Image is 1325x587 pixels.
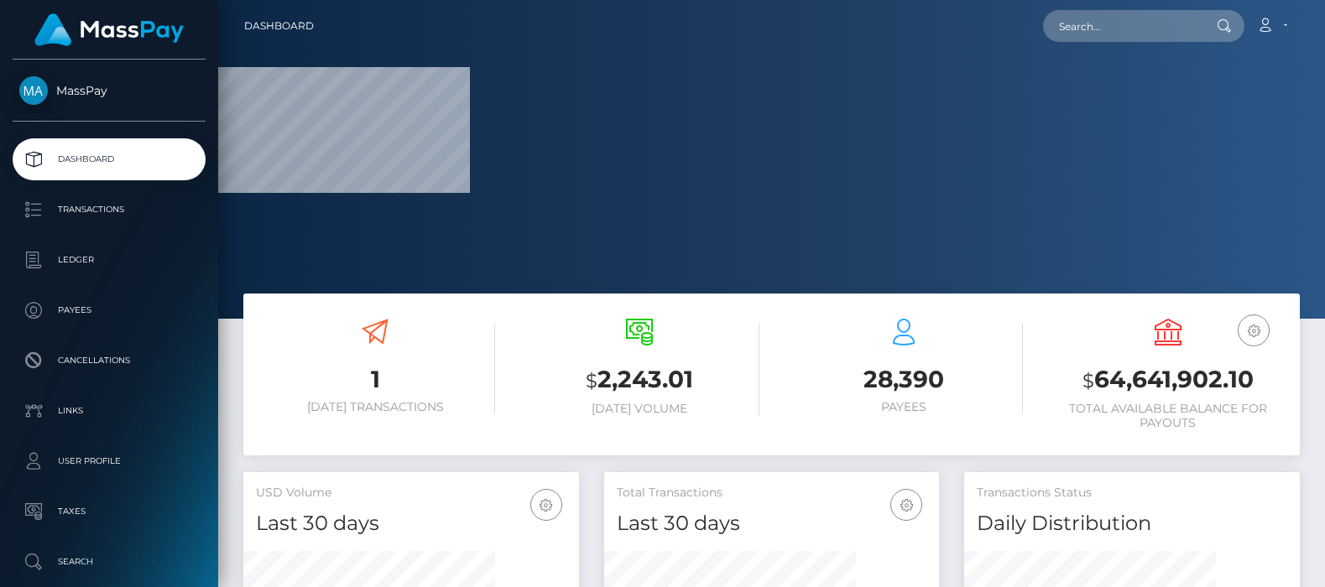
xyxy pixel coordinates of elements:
a: Dashboard [13,138,206,180]
p: Payees [19,298,199,323]
a: Transactions [13,189,206,231]
img: MassPay [19,76,48,105]
h3: 64,641,902.10 [1048,363,1287,397]
h3: 1 [256,363,495,396]
a: Ledger [13,239,206,281]
a: Dashboard [244,8,314,44]
a: Search [13,541,206,583]
p: Transactions [19,197,199,222]
h6: [DATE] Transactions [256,400,495,414]
h3: 28,390 [785,363,1024,396]
h4: Last 30 days [256,509,566,538]
span: MassPay [13,83,206,98]
small: $ [586,369,597,392]
h6: Payees [785,400,1024,414]
p: Dashboard [19,147,199,172]
a: Payees [13,289,206,331]
h3: 2,243.01 [520,363,759,397]
p: Cancellations [19,348,199,373]
a: Links [13,390,206,432]
p: Ledger [19,247,199,273]
h4: Last 30 days [617,509,927,538]
h5: USD Volume [256,485,566,501]
a: User Profile [13,440,206,482]
p: Search [19,549,199,574]
h5: Transactions Status [977,485,1287,501]
p: User Profile [19,449,199,474]
input: Search... [1043,10,1201,42]
small: $ [1082,369,1094,392]
h4: Daily Distribution [977,509,1287,538]
h5: Total Transactions [617,485,927,501]
p: Links [19,398,199,423]
a: Cancellations [13,340,206,382]
a: Taxes [13,491,206,532]
h6: Total Available Balance for Payouts [1048,402,1287,430]
img: MassPay Logo [34,13,184,46]
p: Taxes [19,499,199,524]
h6: [DATE] Volume [520,402,759,416]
